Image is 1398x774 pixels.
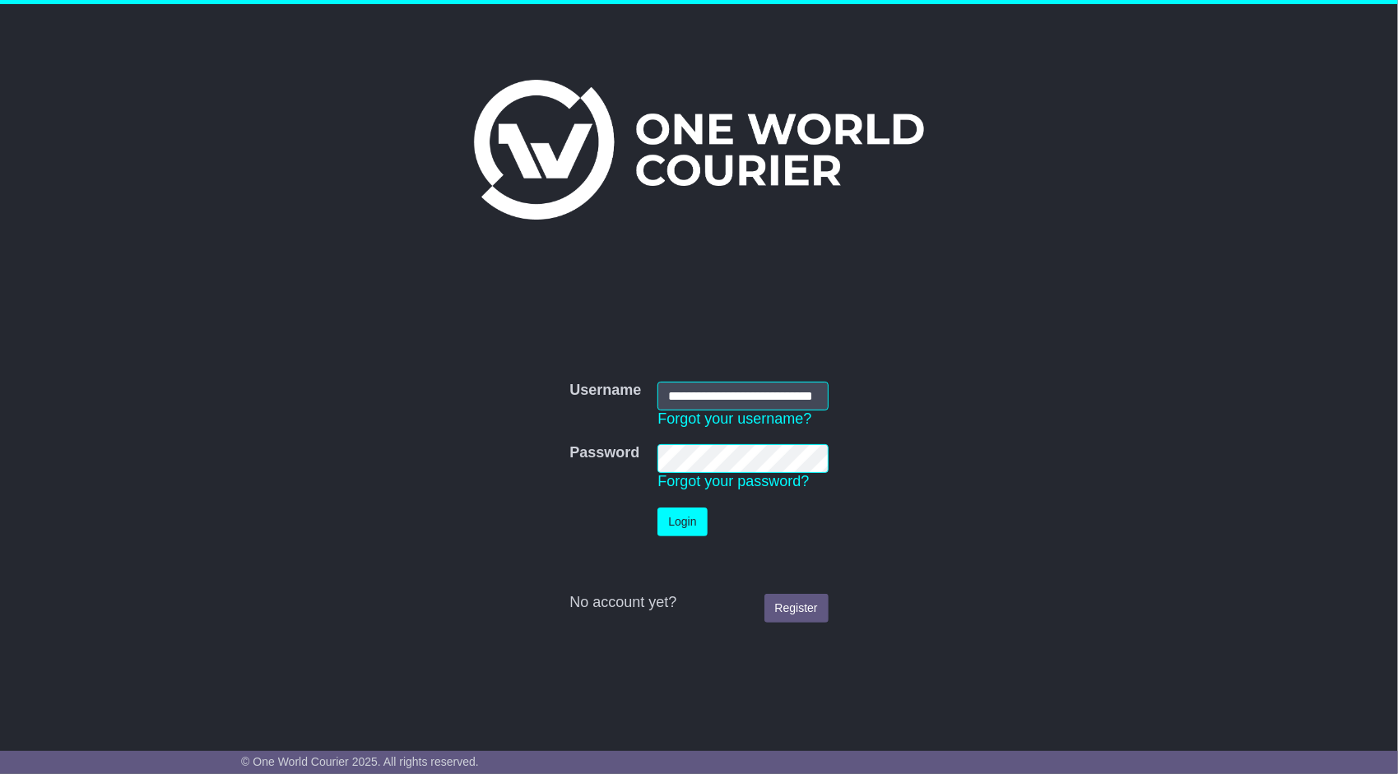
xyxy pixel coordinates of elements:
span: © One World Courier 2025. All rights reserved. [241,755,479,768]
a: Forgot your password? [657,473,809,489]
img: One World [474,80,923,220]
a: Register [764,594,829,623]
a: Forgot your username? [657,410,811,427]
button: Login [657,508,707,536]
label: Username [569,382,641,400]
div: No account yet? [569,594,828,612]
label: Password [569,444,639,462]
